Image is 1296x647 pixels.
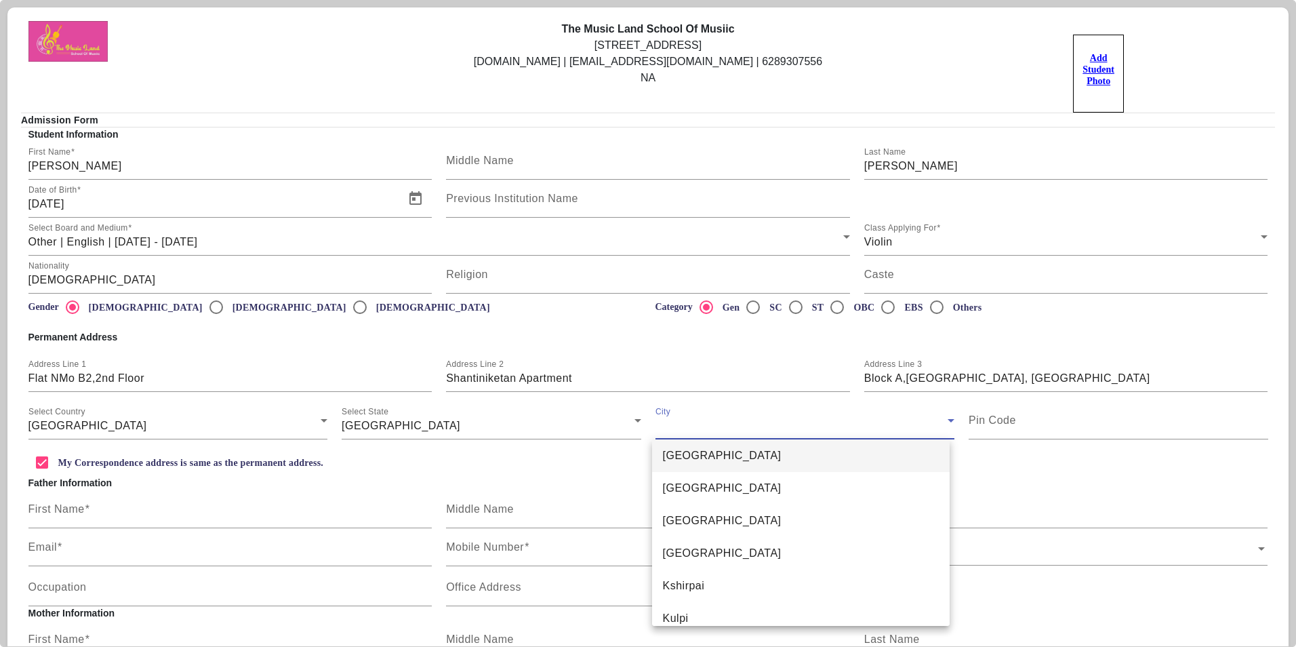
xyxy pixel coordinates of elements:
[663,513,782,529] span: [GEOGRAPHIC_DATA]
[663,545,782,562] span: [GEOGRAPHIC_DATA]
[663,448,782,464] span: [GEOGRAPHIC_DATA]
[663,480,782,496] span: [GEOGRAPHIC_DATA]
[663,610,689,627] span: Kulpi
[663,578,705,594] span: Kshirpai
